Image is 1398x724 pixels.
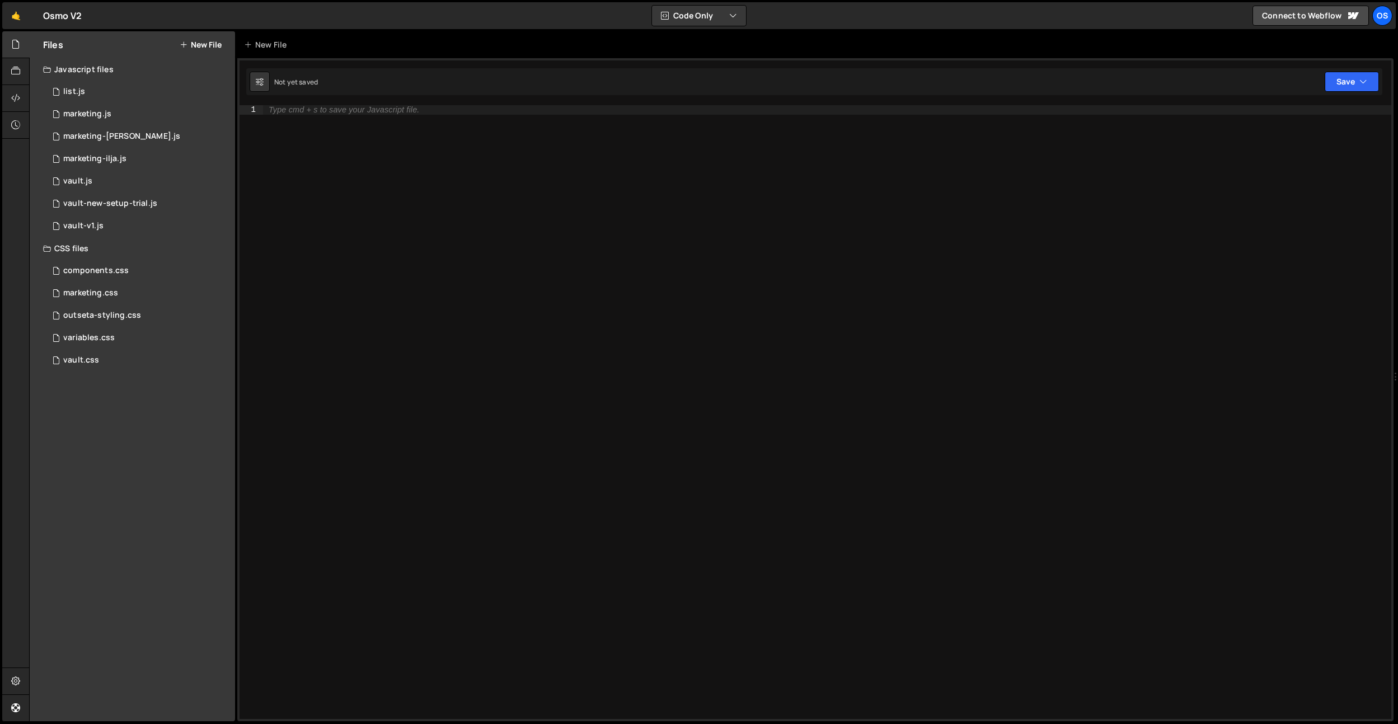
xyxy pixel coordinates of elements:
div: 16596/45156.css [43,304,235,327]
div: components.css [63,266,129,276]
div: 16596/45423.js [43,148,235,170]
button: Code Only [652,6,746,26]
div: Type cmd + s to save your Javascript file. [269,106,419,114]
div: Javascript files [30,58,235,81]
div: 16596/45152.js [43,192,235,215]
div: Osmo V2 [43,9,82,22]
div: 16596/45511.css [43,260,235,282]
h2: Files [43,39,63,51]
button: Save [1325,72,1379,92]
div: 16596/45151.js [43,81,235,103]
div: marketing.js [63,109,111,119]
div: variables.css [63,333,115,343]
div: 16596/45424.js [43,125,235,148]
div: vault.css [63,355,99,365]
button: New File [180,40,222,49]
div: 16596/45422.js [43,103,235,125]
div: marketing-ilja.js [63,154,126,164]
div: Not yet saved [274,77,318,87]
div: marketing-[PERSON_NAME].js [63,131,180,142]
a: Connect to Webflow [1252,6,1369,26]
div: outseta-styling.css [63,311,141,321]
div: vault-new-setup-trial.js [63,199,157,209]
div: list.js [63,87,85,97]
div: vault.js [63,176,92,186]
div: 16596/45446.css [43,282,235,304]
div: 16596/45132.js [43,215,235,237]
div: CSS files [30,237,235,260]
div: 16596/45154.css [43,327,235,349]
div: 16596/45153.css [43,349,235,372]
div: New File [244,39,291,50]
div: 1 [240,105,263,115]
div: 16596/45133.js [43,170,235,192]
div: marketing.css [63,288,118,298]
a: 🤙 [2,2,30,29]
div: vault-v1.js [63,221,104,231]
a: Os [1372,6,1392,26]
